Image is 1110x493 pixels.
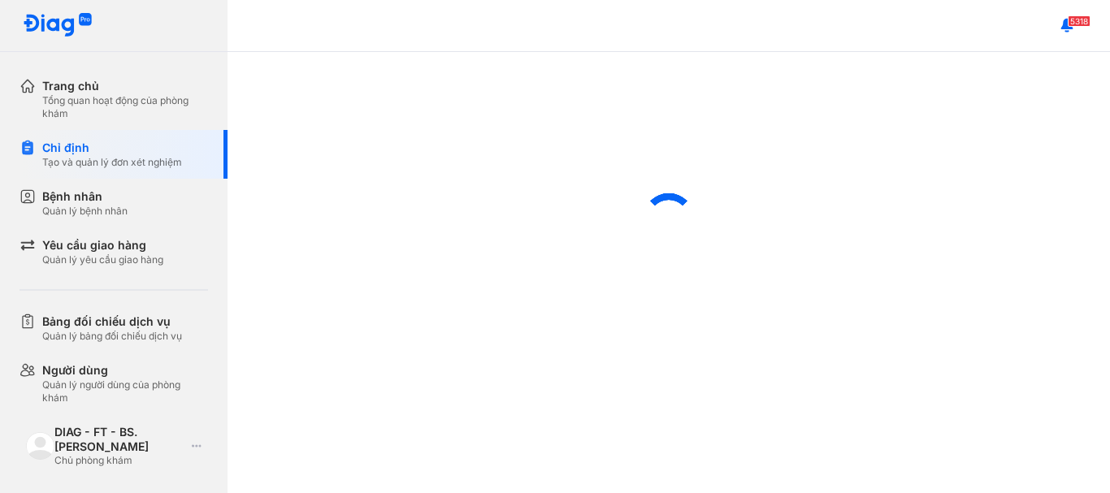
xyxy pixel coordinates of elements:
div: Bảng đối chiếu dịch vụ [42,314,182,330]
div: Quản lý bệnh nhân [42,205,128,218]
div: Tạo và quản lý đơn xét nghiệm [42,156,182,169]
div: Quản lý bảng đối chiếu dịch vụ [42,330,182,343]
div: Tổng quan hoạt động của phòng khám [42,94,208,120]
img: logo [23,13,93,38]
span: 5318 [1068,15,1090,27]
div: Người dùng [42,362,208,378]
div: Chỉ định [42,140,182,156]
div: DIAG - FT - BS. [PERSON_NAME] [54,425,185,454]
div: Quản lý yêu cầu giao hàng [42,253,163,266]
img: logo [26,432,54,461]
div: Bệnh nhân [42,188,128,205]
div: Yêu cầu giao hàng [42,237,163,253]
div: Trang chủ [42,78,208,94]
div: Quản lý người dùng của phòng khám [42,378,208,404]
div: Chủ phòng khám [54,454,185,467]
